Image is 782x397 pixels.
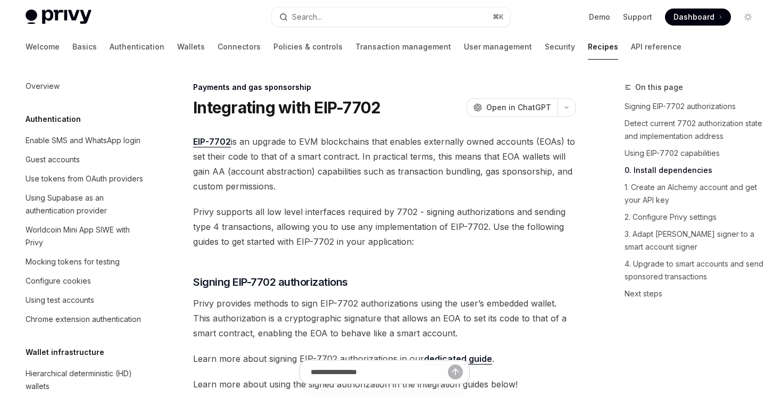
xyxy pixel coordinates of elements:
a: Next steps [625,285,765,302]
a: Guest accounts [17,150,153,169]
a: 3. Adapt [PERSON_NAME] signer to a smart account signer [625,226,765,255]
a: Chrome extension authentication [17,310,153,329]
a: dedicated guide [424,353,492,365]
div: Using test accounts [26,294,94,307]
a: Using EIP-7702 capabilities [625,145,765,162]
button: Toggle dark mode [739,9,756,26]
span: Privy supports all low level interfaces required by 7702 - signing authorizations and sending typ... [193,204,576,249]
a: Support [623,12,652,22]
a: User management [464,34,532,60]
div: Overview [26,80,60,93]
a: Connectors [218,34,261,60]
a: EIP-7702 [193,136,231,147]
span: ⌘ K [493,13,504,21]
span: Signing EIP-7702 authorizations [193,275,348,290]
a: Authentication [110,34,164,60]
a: Recipes [588,34,618,60]
div: Enable SMS and WhatsApp login [26,134,140,147]
a: 1. Create an Alchemy account and get your API key [625,179,765,209]
span: Privy provides methods to sign EIP-7702 authorizations using the user’s embedded wallet. This aut... [193,296,576,341]
a: Use tokens from OAuth providers [17,169,153,188]
div: Chrome extension authentication [26,313,141,326]
a: Overview [17,77,153,96]
a: 4. Upgrade to smart accounts and send sponsored transactions [625,255,765,285]
a: 0. Install dependencies [625,162,765,179]
a: Mocking tokens for testing [17,252,153,271]
button: Open in ChatGPT [467,98,558,117]
a: Using test accounts [17,291,153,310]
a: Basics [72,34,97,60]
h5: Wallet infrastructure [26,346,104,359]
div: Guest accounts [26,153,80,166]
div: Search... [292,11,322,23]
span: On this page [635,81,683,94]
a: Enable SMS and WhatsApp login [17,131,153,150]
a: Security [545,34,575,60]
span: Open in ChatGPT [486,102,551,113]
a: Demo [589,12,610,22]
div: Mocking tokens for testing [26,255,120,268]
div: Use tokens from OAuth providers [26,172,143,185]
button: Send message [448,365,463,379]
span: is an upgrade to EVM blockchains that enables externally owned accounts (EOAs) to set their code ... [193,134,576,194]
a: Using Supabase as an authentication provider [17,188,153,220]
h1: Integrating with EIP-7702 [193,98,380,117]
a: Hierarchical deterministic (HD) wallets [17,364,153,396]
a: Policies & controls [273,34,343,60]
a: Wallets [177,34,205,60]
a: Detect current 7702 authorization state and implementation address [625,115,765,145]
span: Dashboard [673,12,714,22]
a: Transaction management [355,34,451,60]
div: Using Supabase as an authentication provider [26,192,147,217]
img: light logo [26,10,91,24]
div: Hierarchical deterministic (HD) wallets [26,367,147,393]
h5: Authentication [26,113,81,126]
div: Payments and gas sponsorship [193,82,576,93]
a: Dashboard [665,9,731,26]
a: API reference [631,34,681,60]
div: Configure cookies [26,275,91,287]
span: Learn more about signing EIP-7702 authorizations in our . [193,351,576,366]
button: Search...⌘K [272,7,510,27]
a: Configure cookies [17,271,153,291]
a: 2. Configure Privy settings [625,209,765,226]
input: Ask a question... [311,360,448,384]
a: Signing EIP-7702 authorizations [625,98,765,115]
a: Welcome [26,34,60,60]
a: Worldcoin Mini App SIWE with Privy [17,220,153,252]
div: Worldcoin Mini App SIWE with Privy [26,224,147,249]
